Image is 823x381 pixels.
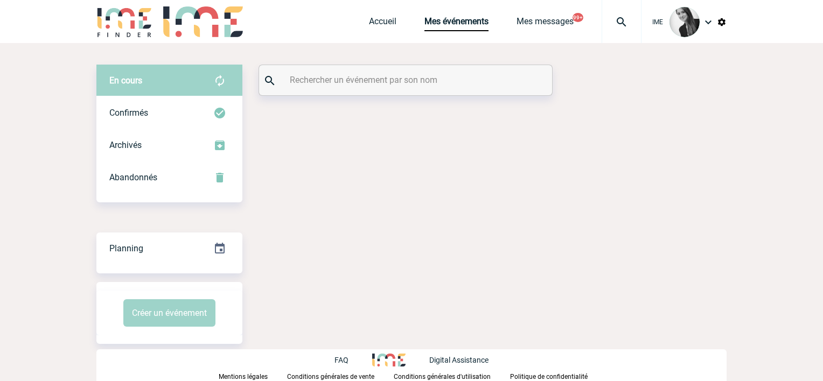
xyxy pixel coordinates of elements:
[287,72,527,88] input: Rechercher un événement par son nom
[510,373,588,380] p: Politique de confidentialité
[652,18,663,26] span: IME
[96,161,242,194] div: Retrouvez ici tous vos événements annulés
[424,16,489,31] a: Mes événements
[369,16,396,31] a: Accueil
[334,356,348,364] p: FAQ
[287,373,374,380] p: Conditions générales de vente
[109,172,157,182] span: Abandonnés
[109,243,143,253] span: Planning
[334,354,372,364] a: FAQ
[287,371,394,381] a: Conditions générales de vente
[394,371,510,381] a: Conditions générales d'utilisation
[219,371,287,381] a: Mentions légales
[669,7,700,37] img: 101050-0.jpg
[372,354,406,366] img: http://www.idealmeetingsevents.fr/
[109,75,142,86] span: En cours
[96,6,152,37] img: IME-Finder
[510,371,605,381] a: Politique de confidentialité
[96,65,242,97] div: Retrouvez ici tous vos évènements avant confirmation
[109,108,148,118] span: Confirmés
[394,373,491,380] p: Conditions générales d'utilisation
[573,13,583,22] button: 99+
[219,373,268,380] p: Mentions légales
[109,140,142,150] span: Archivés
[429,356,489,364] p: Digital Assistance
[96,232,242,265] div: Retrouvez ici tous vos événements organisés par date et état d'avancement
[123,299,215,327] button: Créer un événement
[96,129,242,161] div: Retrouvez ici tous les événements que vous avez décidé d'archiver
[96,232,242,264] a: Planning
[517,16,574,31] a: Mes messages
